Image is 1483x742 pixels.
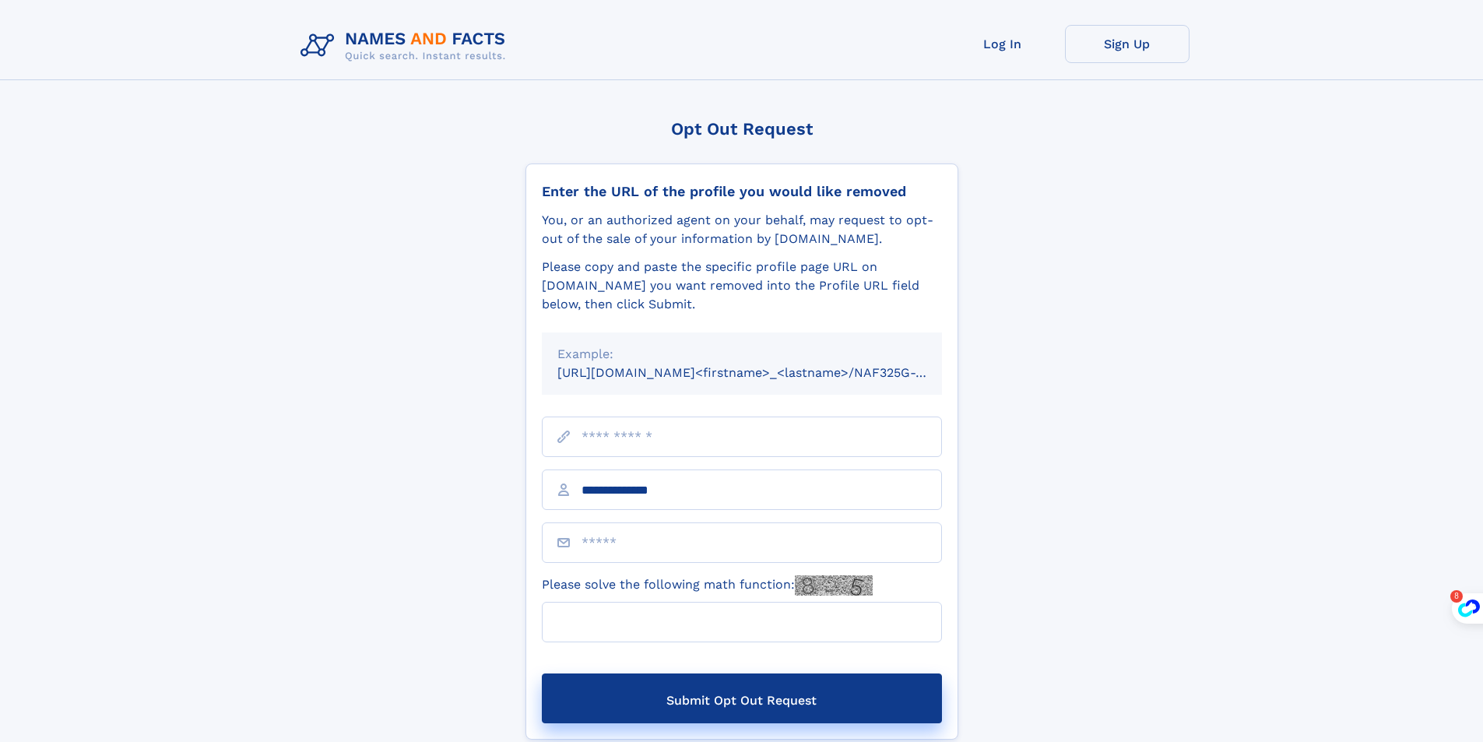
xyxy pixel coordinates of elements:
div: Please copy and paste the specific profile page URL on [DOMAIN_NAME] you want removed into the Pr... [542,258,942,314]
label: Please solve the following math function: [542,575,873,596]
a: Log In [940,25,1065,63]
div: You, or an authorized agent on your behalf, may request to opt-out of the sale of your informatio... [542,211,942,248]
img: Logo Names and Facts [294,25,518,67]
div: Opt Out Request [525,119,958,139]
button: Submit Opt Out Request [542,673,942,723]
div: Example: [557,345,926,364]
small: [URL][DOMAIN_NAME]<firstname>_<lastname>/NAF325G-xxxxxxxx [557,365,972,380]
div: Enter the URL of the profile you would like removed [542,183,942,200]
a: Sign Up [1065,25,1190,63]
